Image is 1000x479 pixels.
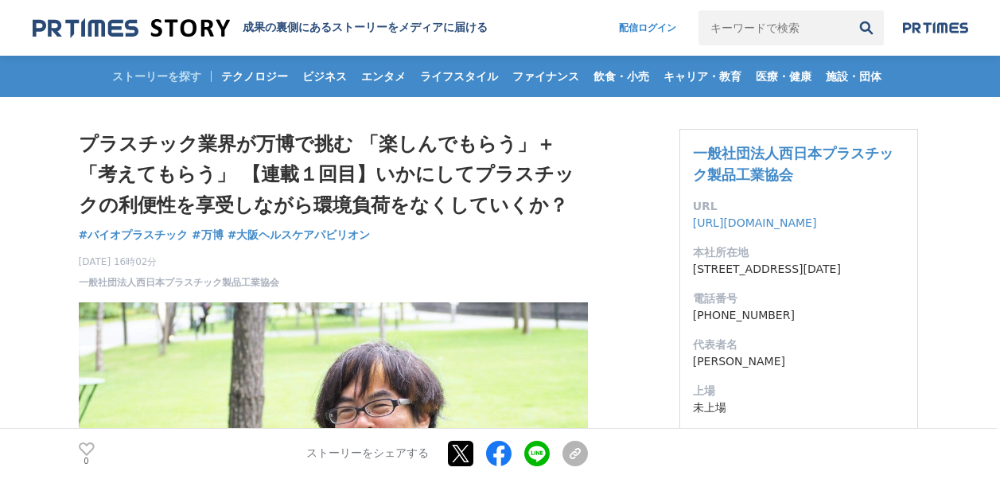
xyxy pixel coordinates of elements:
[355,69,412,84] span: エンタメ
[693,216,817,229] a: [URL][DOMAIN_NAME]
[228,228,371,242] span: #大阪ヘルスケアパビリオン
[849,10,884,45] button: 検索
[698,10,849,45] input: キーワードで検索
[79,228,189,242] span: #バイオプラスチック
[79,458,95,465] p: 0
[215,56,294,97] a: テクノロジー
[657,56,748,97] a: キャリア・教育
[355,56,412,97] a: エンタメ
[306,447,429,461] p: ストーリーをシェアする
[296,69,353,84] span: ビジネス
[693,307,905,324] dd: [PHONE_NUMBER]
[79,275,279,290] a: 一般社団法人西日本プラスチック製品工業協会
[819,56,888,97] a: 施設・団体
[79,255,279,269] span: [DATE] 16時02分
[693,399,905,416] dd: 未上場
[192,228,224,242] span: #万博
[506,69,586,84] span: ファイナンス
[296,56,353,97] a: ビジネス
[693,353,905,370] dd: [PERSON_NAME]
[693,290,905,307] dt: 電話番号
[657,69,748,84] span: キャリア・教育
[414,69,504,84] span: ライフスタイル
[693,244,905,261] dt: 本社所在地
[693,261,905,278] dd: [STREET_ADDRESS][DATE]
[79,129,588,220] h1: プラスチック業界が万博で挑む 「楽しんでもらう」＋「考えてもらう」 【連載１回目】いかにしてプラスチックの利便性を享受しながら環境負荷をなくしていくか？
[903,21,968,34] img: prtimes
[693,337,905,353] dt: 代表者名
[603,10,692,45] a: 配信ログイン
[33,18,488,39] a: 成果の裏側にあるストーリーをメディアに届ける 成果の裏側にあるストーリーをメディアに届ける
[33,18,230,39] img: 成果の裏側にあるストーリーをメディアに届ける
[587,56,656,97] a: 飲食・小売
[215,69,294,84] span: テクノロジー
[79,227,189,243] a: #バイオプラスチック
[749,56,818,97] a: 医療・健康
[414,56,504,97] a: ライフスタイル
[506,56,586,97] a: ファイナンス
[693,145,893,183] a: 一般社団法人西日本プラスチック製品工業協会
[587,69,656,84] span: 飲食・小売
[693,383,905,399] dt: 上場
[192,227,224,243] a: #万博
[819,69,888,84] span: 施設・団体
[228,227,371,243] a: #大阪ヘルスケアパビリオン
[243,21,488,35] h2: 成果の裏側にあるストーリーをメディアに届ける
[693,198,905,215] dt: URL
[749,69,818,84] span: 医療・健康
